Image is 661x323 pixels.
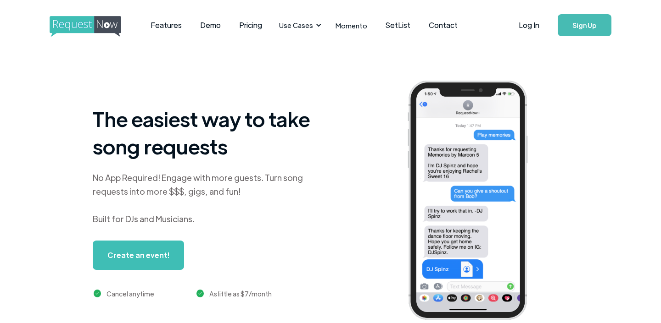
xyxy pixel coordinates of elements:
a: Features [141,11,191,39]
img: green checkmark [94,290,101,297]
a: SetList [376,11,420,39]
a: home [50,16,118,34]
div: Use Cases [274,11,324,39]
a: Create an event! [93,241,184,270]
div: As little as $7/month [209,288,272,299]
div: Cancel anytime [106,288,154,299]
a: Demo [191,11,230,39]
a: Sign Up [558,14,611,36]
a: Momento [326,12,376,39]
a: Contact [420,11,467,39]
div: No App Required! Engage with more guests. Turn song requests into more $$$, gigs, and fun! Built ... [93,171,322,226]
img: requestnow logo [50,16,138,37]
a: Log In [510,9,549,41]
div: Use Cases [279,20,313,30]
a: Pricing [230,11,271,39]
h1: The easiest way to take song requests [93,105,322,160]
img: green checkmark [196,290,204,297]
